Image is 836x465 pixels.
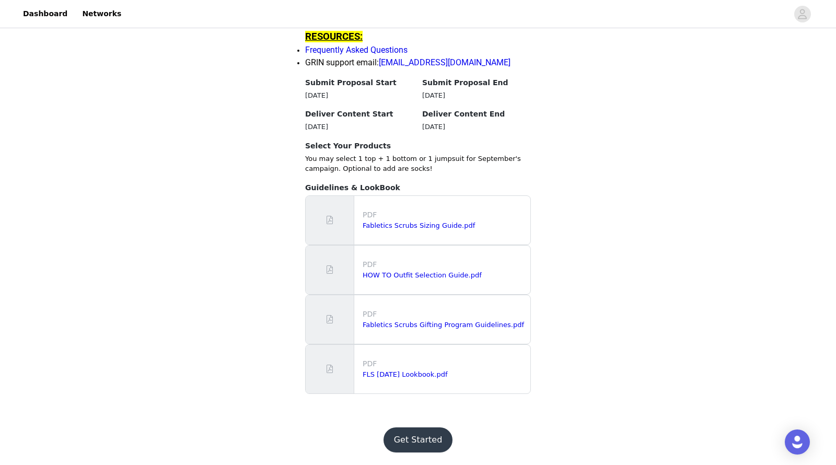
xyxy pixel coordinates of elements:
[363,309,526,320] p: PDF
[363,358,526,369] p: PDF
[422,77,531,88] h4: Submit Proposal End
[17,2,74,26] a: Dashboard
[305,45,408,55] a: Frequently Asked Questions
[305,31,363,42] span: RESOURCES:
[785,429,810,455] div: Open Intercom Messenger
[305,57,510,67] span: GRIN support email:
[305,182,531,193] h4: Guidelines & LookBook
[422,109,531,120] h4: Deliver Content End
[363,370,448,378] a: FLS [DATE] Lookbook.pdf
[305,90,414,101] div: [DATE]
[363,222,475,229] a: Fabletics Scrubs Sizing Guide.pdf
[305,77,414,88] h4: Submit Proposal Start
[76,2,127,26] a: Networks
[797,6,807,22] div: avatar
[363,321,524,329] a: Fabletics Scrubs Gifting Program Guidelines.pdf
[363,259,526,270] p: PDF
[305,122,414,132] div: [DATE]
[305,109,414,120] h4: Deliver Content Start
[305,141,531,152] h4: Select Your Products
[422,122,531,132] div: [DATE]
[305,154,531,174] p: You may select 1 top + 1 bottom or 1 jumpsuit for September's campaign. Optional to add are socks!
[384,427,453,452] button: Get Started
[363,210,526,220] p: PDF
[379,57,510,67] a: [EMAIL_ADDRESS][DOMAIN_NAME]
[422,90,531,101] div: [DATE]
[363,271,482,279] a: HOW TO Outfit Selection Guide.pdf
